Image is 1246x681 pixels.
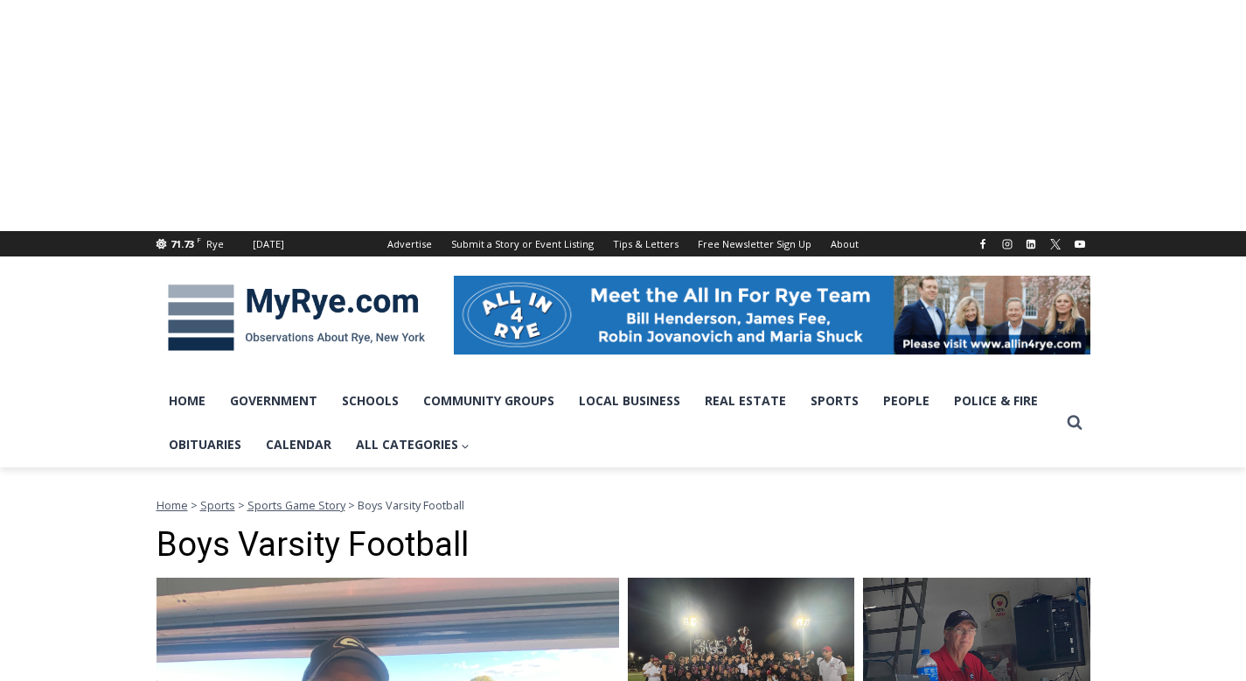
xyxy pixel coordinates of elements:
[348,497,355,513] span: >
[344,423,483,467] a: All Categories
[454,276,1090,355] img: All in for Rye
[197,235,201,244] span: F
[997,234,1018,255] a: Instagram
[603,231,688,256] a: Tips & Letters
[171,237,194,250] span: 71.73
[1069,234,1090,255] a: YouTube
[206,236,224,252] div: Rye
[378,231,868,256] nav: Secondary Navigation
[1020,234,1041,255] a: Linkedin
[688,231,821,256] a: Free Newsletter Sign Up
[821,231,868,256] a: About
[247,497,345,513] a: Sports Game Story
[411,379,567,423] a: Community Groups
[157,496,1090,514] nav: Breadcrumbs
[442,231,603,256] a: Submit a Story or Event Listing
[238,497,245,513] span: >
[972,234,993,255] a: Facebook
[567,379,693,423] a: Local Business
[798,379,871,423] a: Sports
[356,435,470,454] span: All Categories
[157,525,1090,565] h1: Boys Varsity Football
[871,379,942,423] a: People
[330,379,411,423] a: Schools
[191,497,198,513] span: >
[218,379,330,423] a: Government
[253,236,284,252] div: [DATE]
[1045,234,1066,255] a: X
[378,231,442,256] a: Advertise
[157,423,254,467] a: Obituaries
[693,379,798,423] a: Real Estate
[942,379,1050,423] a: Police & Fire
[157,497,188,513] a: Home
[200,497,235,513] a: Sports
[1059,407,1090,439] button: View Search Form
[358,497,464,513] span: Boys Varsity Football
[157,379,218,423] a: Home
[157,379,1059,467] nav: Primary Navigation
[157,272,436,363] img: MyRye.com
[254,423,344,467] a: Calendar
